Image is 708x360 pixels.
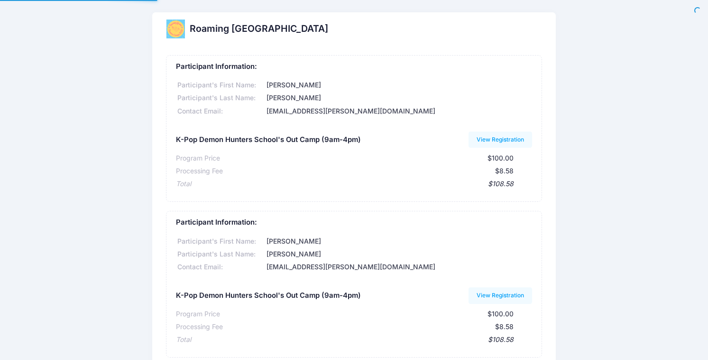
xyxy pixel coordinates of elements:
h5: Participant Information: [176,63,533,71]
div: [PERSON_NAME] [265,249,533,259]
div: Processing Fee [176,322,223,332]
h5: K-Pop Demon Hunters School's Out Camp (9am-4pm) [176,292,361,300]
div: Participant's Last Name: [176,93,265,103]
a: View Registration [469,132,533,148]
h2: Roaming [GEOGRAPHIC_DATA] [190,23,328,34]
div: Participant's First Name: [176,237,265,246]
div: $108.58 [191,335,514,345]
div: $8.58 [223,322,514,332]
div: Total [176,179,191,189]
h5: K-Pop Demon Hunters School's Out Camp (9am-4pm) [176,136,361,144]
div: [PERSON_NAME] [265,237,533,246]
div: Participant's First Name: [176,80,265,90]
div: $8.58 [223,166,514,176]
div: Contact Email: [176,106,265,116]
div: Program Price [176,309,220,319]
div: [EMAIL_ADDRESS][PERSON_NAME][DOMAIN_NAME] [265,106,533,116]
div: Contact Email: [176,262,265,272]
span: $100.00 [487,310,514,318]
h5: Participant Information: [176,218,533,227]
span: $100.00 [487,154,514,162]
div: Processing Fee [176,166,223,176]
a: View Registration [469,287,533,303]
div: [PERSON_NAME] [265,93,533,103]
div: $108.58 [191,179,514,189]
div: Program Price [176,153,220,163]
div: Participant's Last Name: [176,249,265,259]
div: Total [176,335,191,345]
div: [PERSON_NAME] [265,80,533,90]
div: [EMAIL_ADDRESS][PERSON_NAME][DOMAIN_NAME] [265,262,533,272]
